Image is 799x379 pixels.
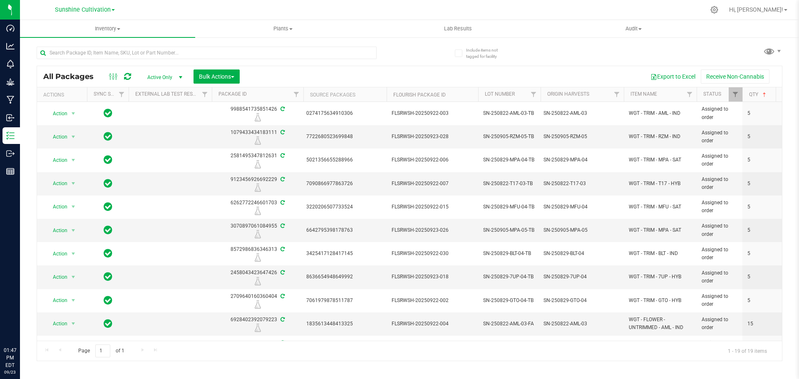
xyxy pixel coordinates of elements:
[25,311,35,321] iframe: Resource center unread badge
[306,320,384,328] div: Value 1: 1835613448413325
[702,199,737,215] span: Assigned to order
[211,292,305,309] div: 2709640160360404
[104,178,112,189] span: In Sync
[45,248,68,260] span: Action
[43,72,102,81] span: All Packages
[104,201,112,213] span: In Sync
[279,317,285,322] span: Sync from Compliance System
[211,176,305,192] div: 9123456926692229
[629,250,692,258] span: WGT - TRIM - BLT - IND
[546,20,721,37] a: Audit
[629,339,692,355] span: WGT - FLOWER - UNTRIMMED - MPA - SAT
[543,133,621,141] div: Value 1: SN-250905-RZM-05
[306,109,384,117] div: Value 1: 0274175634910306
[546,25,721,32] span: Audit
[8,312,33,337] iframe: Resource center
[702,292,737,308] span: Assigned to order
[211,152,305,168] div: 2581495347812631
[483,180,536,188] span: SN-250822-T17-03-TB
[68,318,79,329] span: select
[392,109,473,117] span: FLSRWSH-20250922-003
[6,149,15,158] inline-svg: Outbound
[279,340,285,346] span: Sync from Compliance System
[747,180,779,188] span: 5
[68,271,79,283] span: select
[211,316,305,332] div: 6928402392079223
[6,24,15,32] inline-svg: Dashboard
[211,183,305,192] div: R&D Lab Sample
[392,250,473,258] span: FLSRWSH-20250922-030
[702,316,737,332] span: Assigned to order
[393,92,446,98] a: Flourish Package ID
[211,230,305,238] div: R&D Lab Sample
[135,91,201,97] a: External Lab Test Result
[104,295,112,306] span: In Sync
[279,270,285,275] span: Sync from Compliance System
[6,60,15,68] inline-svg: Monitoring
[104,154,112,166] span: In Sync
[45,271,68,283] span: Action
[211,253,305,262] div: R&D Lab Sample
[279,223,285,229] span: Sync from Compliance System
[702,269,737,285] span: Assigned to order
[279,293,285,299] span: Sync from Compliance System
[645,69,701,84] button: Export to Excel
[483,226,536,234] span: SN-250905-MPA-05-TB
[211,300,305,309] div: R&D Lab Sample
[198,87,212,102] a: Filter
[303,87,387,102] th: Source Packages
[45,225,68,236] span: Action
[68,295,79,306] span: select
[104,107,112,119] span: In Sync
[747,297,779,305] span: 5
[483,156,536,164] span: SN-250829-MPA-04-TB
[709,6,720,14] div: Manage settings
[211,245,305,262] div: 8572986836346313
[68,108,79,119] span: select
[747,109,779,117] span: 5
[543,273,621,281] div: Value 1: SN-250829-7UP-04
[196,25,370,32] span: Plants
[483,109,536,117] span: SN-250822-AML-03-TB
[279,153,285,159] span: Sync from Compliance System
[68,201,79,213] span: select
[721,344,774,357] span: 1 - 19 of 19 items
[483,203,536,211] span: SN-250829-MFU-04-TB
[306,250,384,258] div: Value 1: 3425417128417145
[199,73,234,80] span: Bulk Actions
[392,156,473,164] span: FLSRWSH-20250922-006
[702,176,737,191] span: Assigned to order
[279,246,285,252] span: Sync from Compliance System
[104,131,112,142] span: In Sync
[45,178,68,189] span: Action
[392,180,473,188] span: FLSRWSH-20250922-007
[94,91,126,97] a: Sync Status
[392,320,473,328] span: FLSRWSH-20250922-004
[747,250,779,258] span: 5
[68,178,79,189] span: select
[104,248,112,259] span: In Sync
[218,91,247,97] a: Package ID
[629,180,692,188] span: WGT - TRIM - T17 - HYB
[104,271,112,282] span: In Sync
[547,91,589,97] a: Origin Harvests
[629,297,692,305] span: WGT - TRIM - GTO - HYB
[483,320,536,328] span: SN-250822-AML-03-FA
[703,91,721,97] a: Status
[630,91,657,97] a: Item Name
[194,69,240,84] button: Bulk Actions
[6,131,15,140] inline-svg: Inventory
[527,87,541,102] a: Filter
[543,180,621,188] div: Value 1: SN-250822-T17-03
[747,156,779,164] span: 5
[629,273,692,281] span: WGT - TRIM - 7UP - HYB
[6,167,15,176] inline-svg: Reports
[306,226,384,234] div: Value 1: 6642795398178763
[211,113,305,121] div: R&D Lab Sample
[211,222,305,238] div: 3070897061084955
[6,78,15,86] inline-svg: Grow
[104,318,112,329] span: In Sync
[68,248,79,260] span: select
[392,203,473,211] span: FLSRWSH-20250922-015
[55,6,111,13] span: Sunshine Cultivation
